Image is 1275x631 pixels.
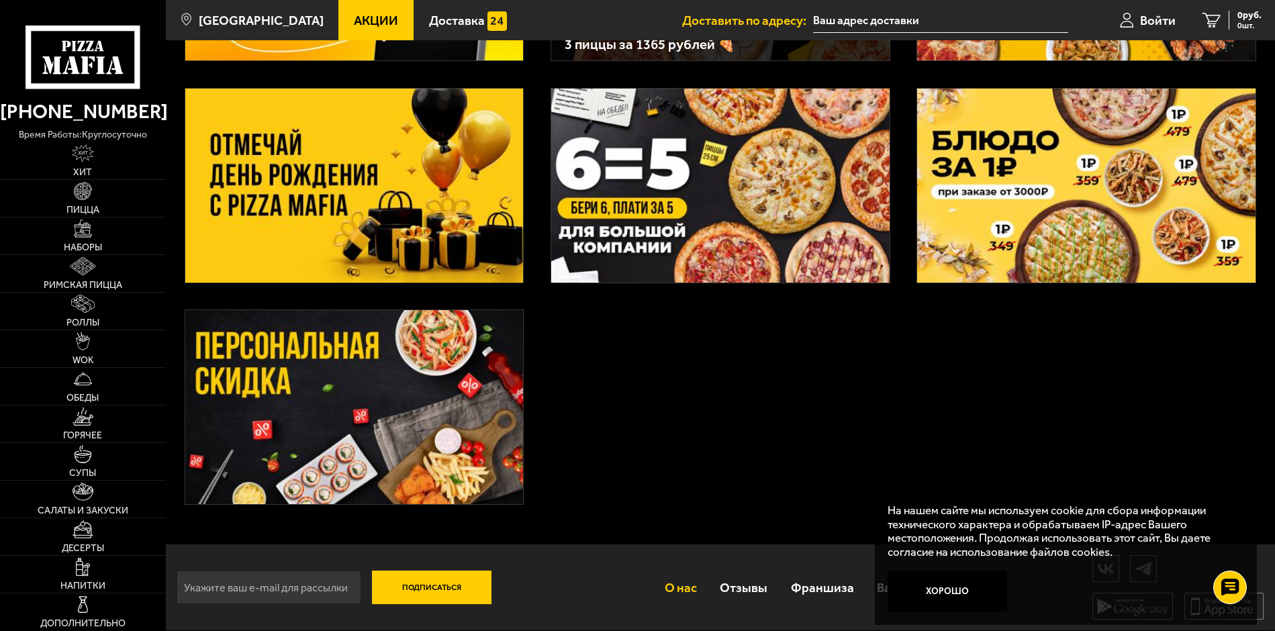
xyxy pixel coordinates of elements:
span: Салаты и закуски [38,506,128,516]
span: Войти [1140,14,1176,27]
img: 15daf4d41897b9f0e9f617042186c801.svg [487,11,508,32]
h3: 3 пиццы за 1365 рублей 🍕 [565,38,876,52]
span: Дополнительно [40,619,126,628]
span: [GEOGRAPHIC_DATA] [199,14,324,27]
span: Напитки [60,581,105,591]
span: Обеды [66,393,99,403]
a: Вакансии [865,566,944,610]
span: Римская пицца [44,281,122,290]
span: Доставка [429,14,485,27]
span: Супы [69,469,96,478]
span: Доставить по адресу: [682,14,813,27]
a: Франшиза [779,566,865,610]
button: Подписаться [372,571,491,604]
input: Укажите ваш e-mail для рассылки [177,571,361,604]
span: 0 руб. [1237,11,1262,20]
button: Хорошо [888,571,1007,611]
p: На нашем сайте мы используем cookie для сбора информации технического характера и обрабатываем IP... [888,503,1235,559]
span: Десерты [62,544,104,553]
span: Роллы [66,318,99,328]
span: Горячее [63,431,102,440]
span: Хит [73,168,92,177]
input: Ваш адрес доставки [813,8,1068,33]
span: Пицца [66,205,99,215]
span: Акции [354,14,398,27]
span: Наборы [64,243,102,252]
span: WOK [73,356,93,365]
span: 0 шт. [1237,21,1262,30]
a: Отзывы [708,566,779,610]
a: О нас [653,566,708,610]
